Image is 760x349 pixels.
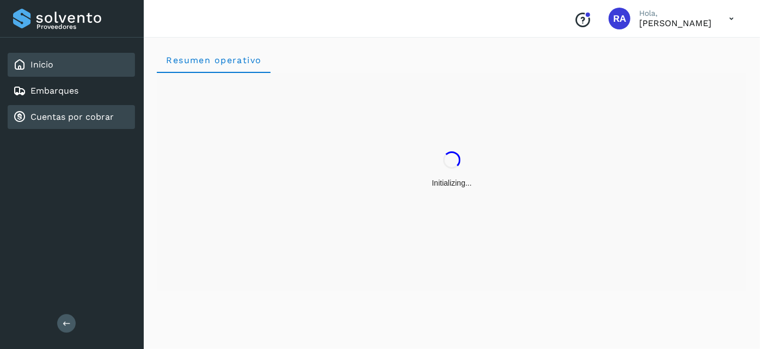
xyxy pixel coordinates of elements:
a: Inicio [30,59,53,70]
p: Proveedores [36,23,131,30]
a: Embarques [30,85,78,96]
a: Cuentas por cobrar [30,112,114,122]
div: Inicio [8,53,135,77]
p: Hola, [639,9,712,18]
div: Embarques [8,79,135,103]
p: ROGELIO ALVAREZ PALOMO [639,18,712,28]
div: Cuentas por cobrar [8,105,135,129]
span: Resumen operativo [166,55,262,65]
